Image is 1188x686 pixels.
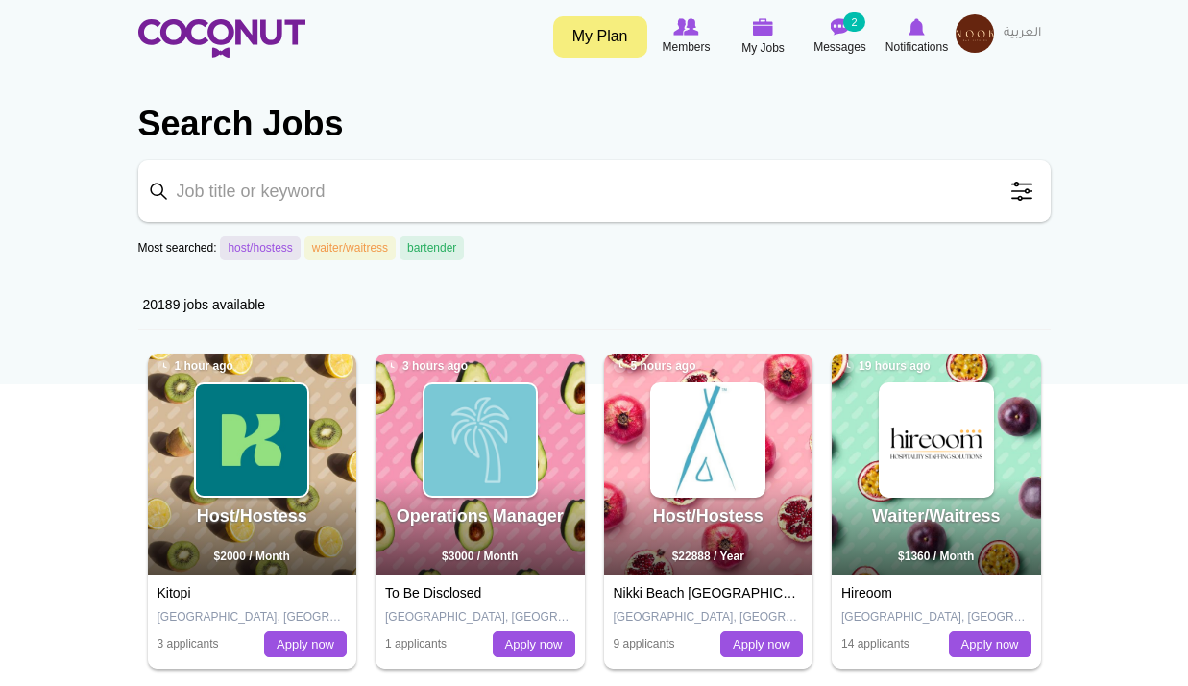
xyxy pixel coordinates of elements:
[653,506,764,526] a: Host/Hostess
[614,585,829,600] a: Nikki Beach [GEOGRAPHIC_DATA]
[614,637,675,650] span: 9 applicants
[672,550,744,563] span: $22888 / Year
[424,384,536,496] img: Life Global
[197,506,307,526] a: Host/Hostess
[385,637,447,650] span: 1 applicants
[872,506,1001,526] a: Waiter/Waitress
[400,236,464,260] a: bartender
[720,631,803,658] a: Apply now
[753,18,774,36] img: My Jobs
[841,358,931,375] span: 19 hours ago
[196,384,307,496] img: Kitopi
[158,637,219,650] span: 3 applicants
[841,585,892,600] a: Hireoom
[397,506,564,526] a: Operations Manager
[881,384,992,496] img: Hireoom
[813,37,866,57] span: Messages
[385,585,481,600] a: To Be Disclosed
[879,14,956,59] a: Notifications Notifications
[138,101,1051,147] h2: Search Jobs
[909,18,925,36] img: Notifications
[158,609,348,625] p: [GEOGRAPHIC_DATA], [GEOGRAPHIC_DATA]
[831,18,850,36] img: Messages
[158,358,233,375] span: 1 hour ago
[304,236,396,260] a: waiter/waitress
[385,609,575,625] p: [GEOGRAPHIC_DATA], [GEOGRAPHIC_DATA]
[843,12,864,32] small: 2
[553,16,647,58] a: My Plan
[614,609,804,625] p: [GEOGRAPHIC_DATA], [GEOGRAPHIC_DATA]
[662,37,710,57] span: Members
[614,358,696,375] span: 5 hours ago
[994,14,1051,53] a: العربية
[220,236,300,260] a: host/hostess
[673,18,698,36] img: Browse Members
[385,358,468,375] span: 3 hours ago
[802,14,879,59] a: Messages Messages 2
[949,631,1031,658] a: Apply now
[138,19,305,58] img: Home
[725,14,802,60] a: My Jobs My Jobs
[648,14,725,59] a: Browse Members Members
[841,609,1031,625] p: [GEOGRAPHIC_DATA], [GEOGRAPHIC_DATA]
[158,585,191,600] a: Kitopi
[841,637,909,650] span: 14 applicants
[214,550,290,563] span: $2000 / Month
[264,631,347,658] a: Apply now
[442,550,518,563] span: $3000 / Month
[138,240,217,257] label: Most searched:
[885,37,948,57] span: Notifications
[493,631,575,658] a: Apply now
[741,38,785,58] span: My Jobs
[898,550,974,563] span: $1360 / Month
[138,281,1051,330] div: 20189 jobs available
[138,160,1051,222] input: Job title or keyword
